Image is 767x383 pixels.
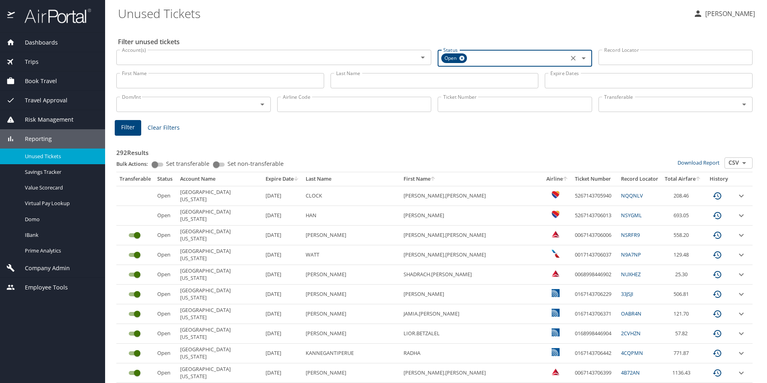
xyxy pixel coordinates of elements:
img: American Airlines [552,250,560,258]
button: expand row [737,230,746,240]
td: [DATE] [262,344,302,363]
td: 506.81 [661,285,704,304]
td: 0167143706229 [572,285,618,304]
img: airportal-logo.png [16,8,91,24]
td: [GEOGRAPHIC_DATA][US_STATE] [177,304,262,324]
span: Travel Approval [15,96,67,105]
td: [PERSON_NAME] [302,226,400,245]
th: History [704,172,733,186]
td: KANNEGANTIPERUE [302,344,400,363]
button: Clear Filters [144,120,183,135]
a: N9A7NP [621,251,641,258]
span: Book Travel [15,77,57,86]
td: 0068998446902 [572,265,618,285]
td: [DATE] [262,206,302,226]
td: 57.82 [661,324,704,344]
a: 33JSJI [621,290,633,297]
td: [DATE] [262,285,302,304]
td: 0067143706399 [572,363,618,383]
td: [PERSON_NAME] [302,304,400,324]
td: 121.70 [661,304,704,324]
td: Open [154,324,177,344]
th: Account Name [177,172,262,186]
img: Southwest Airlines [552,210,560,218]
th: Total Airfare [661,172,704,186]
p: [PERSON_NAME] [703,9,755,18]
button: expand row [737,250,746,260]
a: OABR4N [621,310,641,317]
span: Risk Management [15,115,73,124]
span: Prime Analytics [25,247,95,255]
td: [PERSON_NAME] [400,206,543,226]
button: sort [696,177,701,182]
td: 1136.43 [661,363,704,383]
button: expand row [737,309,746,319]
td: [DATE] [262,304,302,324]
td: [DATE] [262,324,302,344]
span: Employee Tools [15,283,68,292]
td: [GEOGRAPHIC_DATA][US_STATE] [177,245,262,265]
button: Open [417,52,428,63]
button: expand row [737,270,746,279]
button: expand row [737,329,746,338]
td: LIOR.BETZALEL [400,324,543,344]
td: [PERSON_NAME].[PERSON_NAME] [400,186,543,206]
button: Open [578,53,589,64]
span: Trips [15,57,39,66]
th: Status [154,172,177,186]
td: 129.48 [661,245,704,265]
td: 558.20 [661,226,704,245]
td: 25.30 [661,265,704,285]
td: [DATE] [262,245,302,265]
td: [PERSON_NAME].[PERSON_NAME] [400,245,543,265]
td: [PERSON_NAME] [302,285,400,304]
img: Delta Airlines [552,230,560,238]
td: [DATE] [262,226,302,245]
button: expand row [737,191,746,201]
th: Ticket Number [572,172,618,186]
td: [DATE] [262,186,302,206]
span: Virtual Pay Lookup [25,200,95,207]
span: Set non-transferable [227,161,284,167]
a: NSRFR9 [621,231,640,238]
button: sort [563,177,568,182]
a: NSYGML [621,212,642,219]
a: Download Report [678,159,720,166]
td: [PERSON_NAME] [302,265,400,285]
th: Expire Date [262,172,302,186]
td: [GEOGRAPHIC_DATA][US_STATE] [177,186,262,206]
button: expand row [737,348,746,358]
td: [GEOGRAPHIC_DATA][US_STATE] [177,344,262,363]
td: SHADRACH.[PERSON_NAME] [400,265,543,285]
td: Open [154,265,177,285]
td: Open [154,344,177,363]
td: [PERSON_NAME] [302,363,400,383]
img: icon-airportal.png [7,8,16,24]
span: Set transferable [166,161,209,167]
td: [GEOGRAPHIC_DATA][US_STATE] [177,265,262,285]
span: Domo [25,216,95,223]
span: Value Scorecard [25,184,95,191]
td: 208.46 [661,186,704,206]
td: [DATE] [262,265,302,285]
span: Dashboards [15,38,58,47]
img: Delta Airlines [552,269,560,277]
td: 693.05 [661,206,704,226]
span: IBank [25,231,95,239]
button: expand row [737,368,746,378]
button: expand row [737,211,746,220]
td: CLOCK [302,186,400,206]
td: [GEOGRAPHIC_DATA][US_STATE] [177,206,262,226]
td: 0167143706371 [572,304,618,324]
span: Filter [121,122,135,132]
th: Last Name [302,172,400,186]
td: Open [154,186,177,206]
button: Open [257,99,268,110]
button: expand row [737,289,746,299]
td: 5267143705940 [572,186,618,206]
img: United Airlines [552,289,560,297]
td: 0067143706006 [572,226,618,245]
button: Clear [568,53,579,64]
span: Unused Tickets [25,153,95,160]
img: United Airlines [552,328,560,336]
